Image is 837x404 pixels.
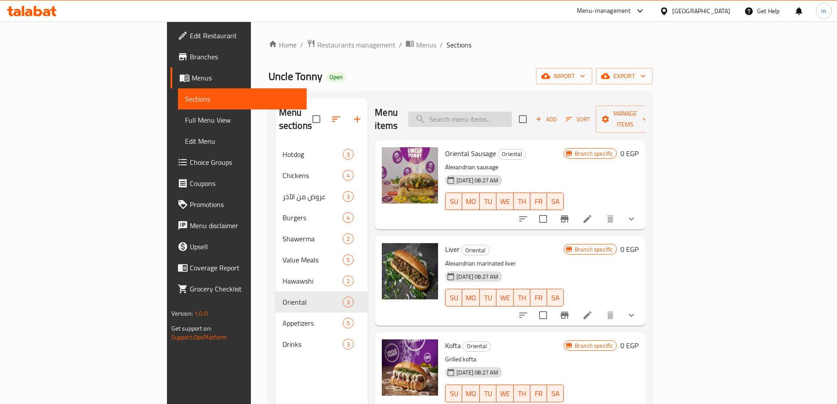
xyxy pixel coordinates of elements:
[382,147,438,204] img: Oriental Sausage
[343,297,354,307] div: items
[343,149,354,160] div: items
[283,212,343,223] span: Burgers
[343,214,353,222] span: 4
[554,208,575,229] button: Branch-specific-item
[532,113,560,126] button: Add
[445,289,462,306] button: SU
[275,186,368,207] div: عروض من الآخر3
[514,193,530,210] button: TH
[283,276,343,286] span: Hawawshi
[190,284,300,294] span: Grocery Checklist
[596,106,655,133] button: Manage items
[326,72,346,83] div: Open
[620,147,638,160] h6: 0 EGP
[343,319,353,328] span: 5
[547,289,564,306] button: SA
[307,39,395,51] a: Restaurants management
[534,291,544,304] span: FR
[620,339,638,352] h6: 0 EGP
[445,258,564,269] p: Alexandrian marinated liver
[466,291,476,304] span: MO
[194,308,208,319] span: 1.0.0
[343,256,353,264] span: 5
[445,147,496,160] span: Oriental Sausage
[275,270,368,291] div: Hawawshi2
[283,297,343,307] span: Oriental
[170,236,307,257] a: Upsell
[483,291,493,304] span: TU
[821,6,826,16] span: m
[440,40,443,50] li: /
[500,195,510,208] span: WE
[466,195,476,208] span: MO
[571,245,616,254] span: Branch specific
[547,385,564,402] button: SA
[445,339,461,352] span: Kofta
[463,341,491,352] div: Oriental
[343,255,354,265] div: items
[343,233,354,244] div: items
[517,195,527,208] span: TH
[275,291,368,313] div: Oriental3
[375,106,398,132] h2: Menu items
[275,249,368,270] div: Value Meals5
[551,291,560,304] span: SA
[192,73,300,83] span: Menus
[463,341,490,351] span: Oriental
[283,318,343,328] span: Appetizers
[513,208,534,229] button: sort-choices
[283,191,343,202] div: عروض من الآخر
[446,40,471,50] span: Sections
[170,257,307,278] a: Coverage Report
[498,149,526,160] div: Oriental
[170,67,307,88] a: Menus
[498,149,525,159] span: Oriental
[530,289,547,306] button: FR
[603,71,645,82] span: export
[275,144,368,165] div: Hotdog3
[170,194,307,215] a: Promotions
[317,40,395,50] span: Restaurants management
[275,140,368,358] nav: Menu sections
[620,243,638,255] h6: 0 EGP
[449,195,459,208] span: SU
[170,152,307,173] a: Choice Groups
[275,334,368,355] div: Drinks3
[190,51,300,62] span: Branches
[283,233,343,244] span: Shawerma
[185,115,300,125] span: Full Menu View
[171,308,193,319] span: Version:
[190,241,300,252] span: Upsell
[190,178,300,189] span: Coupons
[626,310,637,320] svg: Show Choices
[326,109,347,130] span: Sort sections
[190,30,300,41] span: Edit Restaurant
[453,273,502,281] span: [DATE] 08:27 AM
[416,40,436,50] span: Menus
[496,385,514,402] button: WE
[466,387,476,400] span: MO
[566,114,590,124] span: Sort
[500,291,510,304] span: WE
[530,385,547,402] button: FR
[445,243,460,256] span: Liver
[514,110,532,128] span: Select section
[190,220,300,231] span: Menu disclaimer
[326,73,346,81] span: Open
[534,387,544,400] span: FR
[480,385,496,402] button: TU
[343,235,353,243] span: 2
[582,310,593,320] a: Edit menu item
[571,342,616,350] span: Branch specific
[551,387,560,400] span: SA
[534,195,544,208] span: FR
[406,39,436,51] a: Menus
[514,385,530,402] button: TH
[449,387,459,400] span: SU
[185,136,300,146] span: Edit Menu
[283,339,343,349] span: Drinks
